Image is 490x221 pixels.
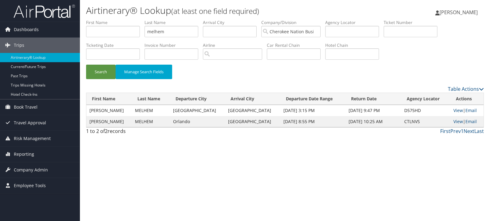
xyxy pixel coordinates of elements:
a: [PERSON_NAME] [435,3,484,22]
span: Trips [14,38,24,53]
label: Arrival City [203,19,261,26]
a: 1 [461,128,464,135]
label: Last Name [144,19,203,26]
span: Dashboards [14,22,39,37]
a: View [453,119,463,124]
td: | [450,116,484,127]
label: Ticket Number [384,19,442,26]
td: CTLNVS [401,116,451,127]
th: Agency Locator: activate to sort column ascending [401,93,451,105]
label: Company/Division [261,19,325,26]
span: Travel Approval [14,115,46,131]
th: Return Date: activate to sort column ascending [346,93,401,105]
td: [DATE] 8:55 PM [280,116,346,127]
th: Last Name: activate to sort column ascending [132,93,170,105]
label: First Name [86,19,144,26]
small: (at least one field required) [171,6,259,16]
label: Airline [203,42,267,48]
a: Last [474,128,484,135]
th: Departure Date Range: activate to sort column ascending [280,93,346,105]
a: View [453,107,463,113]
span: 2 [105,128,108,135]
td: [PERSON_NAME] [86,116,132,127]
button: Search [86,65,116,79]
th: Arrival City: activate to sort column ascending [225,93,280,105]
a: Prev [450,128,461,135]
label: Ticketing Date [86,42,144,48]
a: Next [464,128,474,135]
td: D575HD [401,105,451,116]
label: Invoice Number [144,42,203,48]
td: [DATE] 3:15 PM [280,105,346,116]
td: [DATE] 10:25 AM [346,116,401,127]
label: Car Rental Chain [267,42,325,48]
button: Manage Search Fields [116,65,172,79]
td: [GEOGRAPHIC_DATA] [225,105,280,116]
label: Agency Locator [325,19,384,26]
td: Orlando [170,116,225,127]
a: First [440,128,450,135]
div: 1 to 2 of records [86,127,179,138]
h1: Airtinerary® Lookup [86,4,351,17]
td: [GEOGRAPHIC_DATA] [170,105,225,116]
span: Employee Tools [14,178,46,193]
span: Company Admin [14,162,48,178]
label: Hotel Chain [325,42,384,48]
th: First Name: activate to sort column ascending [86,93,132,105]
th: Departure City: activate to sort column ascending [170,93,225,105]
td: [DATE] 9:47 PM [346,105,401,116]
td: MELHEM [132,116,170,127]
a: Table Actions [448,86,484,92]
a: Email [465,119,477,124]
td: [PERSON_NAME] [86,105,132,116]
a: Email [465,107,477,113]
span: Book Travel [14,99,38,115]
img: airportal-logo.png [14,4,75,18]
td: | [450,105,484,116]
span: Risk Management [14,131,51,146]
th: Actions [450,93,484,105]
td: MELHEM [132,105,170,116]
span: Reporting [14,147,34,162]
span: [PERSON_NAME] [440,9,478,16]
td: [GEOGRAPHIC_DATA] [225,116,280,127]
